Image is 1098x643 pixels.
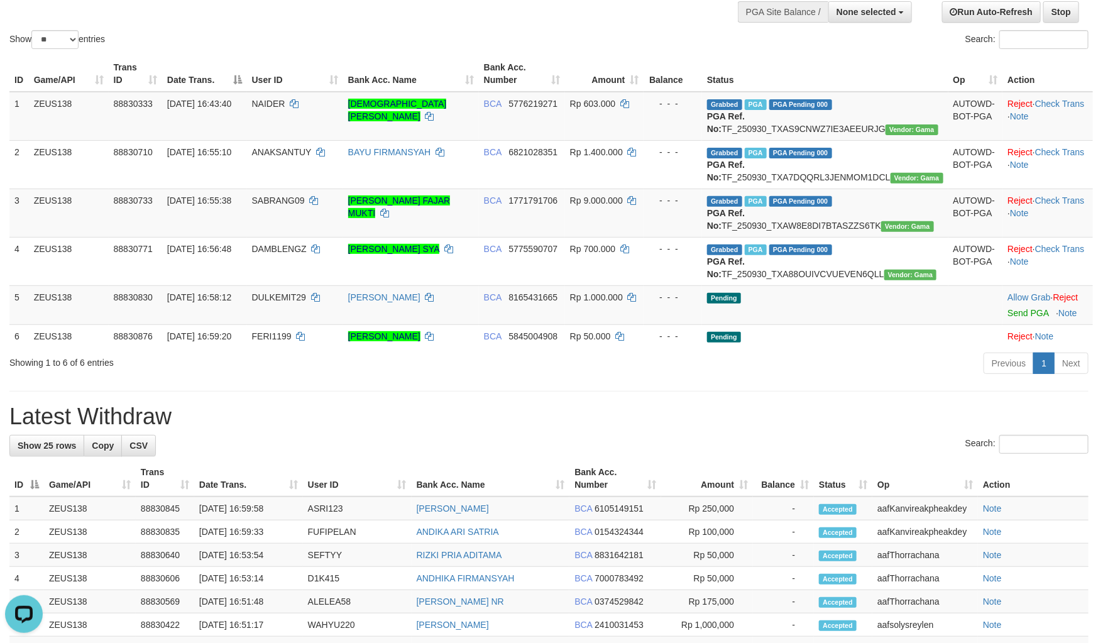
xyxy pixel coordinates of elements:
b: PGA Ref. No: [707,256,745,279]
span: Marked by aafsolysreylen [745,196,767,207]
a: RIZKI PRIA ADITAMA [417,550,502,560]
td: - [753,497,814,520]
td: · [1002,324,1093,348]
a: Note [1058,308,1077,318]
span: FERI1199 [252,331,292,341]
a: BAYU FIRMANSYAH [348,147,431,157]
td: TF_250930_TXAS9CNWZ7IE3AEEURJG [702,92,948,141]
td: AUTOWD-BOT-PGA [948,140,1003,189]
a: [PERSON_NAME] SYA [348,244,439,254]
td: 88830845 [136,497,194,520]
a: Send PGA [1007,308,1048,318]
span: Vendor URL: https://trx31.1velocity.biz [884,270,937,280]
span: 88830830 [114,292,153,302]
input: Search: [999,435,1089,454]
th: Action [1002,56,1093,92]
td: 2 [9,140,29,189]
td: TF_250930_TXA88OUIVCVUEVEN6QLL [702,237,948,285]
th: Balance [644,56,702,92]
a: Note [1035,331,1054,341]
a: Show 25 rows [9,435,84,456]
a: Note [1010,111,1029,121]
label: Show entries [9,30,105,49]
td: ZEUS138 [29,140,109,189]
span: Copy 8831642181 to clipboard [595,550,644,560]
td: aafThorrachana [872,590,978,613]
span: None selected [837,7,896,17]
span: Pending [707,293,741,304]
a: Copy [84,435,122,456]
td: - [753,520,814,544]
span: [DATE] 16:55:10 [167,147,231,157]
span: Accepted [819,597,857,608]
span: Copy 0154324344 to clipboard [595,527,644,537]
span: Copy 5845004908 to clipboard [508,331,557,341]
td: ZEUS138 [29,324,109,348]
label: Search: [965,435,1089,454]
span: BCA [574,503,592,514]
a: Reject [1007,99,1033,109]
td: ZEUS138 [44,544,136,567]
td: 88830640 [136,544,194,567]
td: Rp 250,000 [661,497,753,520]
b: PGA Ref. No: [707,111,745,134]
button: None selected [828,1,912,23]
th: Amount: activate to sort column ascending [661,461,753,497]
span: 88830710 [114,147,153,157]
div: Showing 1 to 6 of 6 entries [9,351,448,369]
span: Copy [92,441,114,451]
th: Bank Acc. Name: activate to sort column ascending [412,461,570,497]
td: [DATE] 16:53:14 [194,567,303,590]
th: Amount: activate to sort column ascending [565,56,644,92]
td: aafsolysreylen [872,613,978,637]
span: Copy 2410031453 to clipboard [595,620,644,630]
div: - - - [649,194,697,207]
span: DAMBLENGZ [252,244,307,254]
span: BCA [484,292,502,302]
span: 88830333 [114,99,153,109]
span: Grabbed [707,245,742,255]
td: ZEUS138 [29,92,109,141]
a: [PERSON_NAME] [417,503,489,514]
a: Next [1054,353,1089,374]
span: [DATE] 16:58:12 [167,292,231,302]
td: 88830606 [136,567,194,590]
span: PGA Pending [769,99,832,110]
td: - [753,544,814,567]
label: Search: [965,30,1089,49]
td: aafThorrachana [872,567,978,590]
a: Reject [1007,147,1033,157]
td: 3 [9,189,29,237]
span: CSV [129,441,148,451]
td: D1K415 [303,567,412,590]
th: Date Trans.: activate to sort column descending [162,56,247,92]
span: 88830771 [114,244,153,254]
span: Rp 9.000.000 [570,195,623,206]
span: BCA [484,147,502,157]
a: [PERSON_NAME] FAJAR MUKTI [348,195,451,218]
a: [PERSON_NAME] [417,620,489,630]
a: Reject [1007,331,1033,341]
span: Rp 1.400.000 [570,147,623,157]
button: Open LiveChat chat widget [5,5,43,43]
div: - - - [649,97,697,110]
td: 4 [9,567,44,590]
td: [DATE] 16:51:48 [194,590,303,613]
a: Note [983,503,1002,514]
a: [PERSON_NAME] [348,292,420,302]
span: Vendor URL: https://trx31.1velocity.biz [891,173,943,184]
b: PGA Ref. No: [707,208,745,231]
td: Rp 50,000 [661,544,753,567]
a: Note [1010,160,1029,170]
td: 2 [9,520,44,544]
a: Check Trans [1035,99,1085,109]
span: Accepted [819,574,857,585]
h1: Latest Withdraw [9,404,1089,429]
a: Note [983,573,1002,583]
td: ZEUS138 [29,237,109,285]
span: Accepted [819,504,857,515]
td: ZEUS138 [44,613,136,637]
span: Copy 6821028351 to clipboard [508,147,557,157]
span: SABRANG09 [252,195,305,206]
span: PGA Pending [769,245,832,255]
